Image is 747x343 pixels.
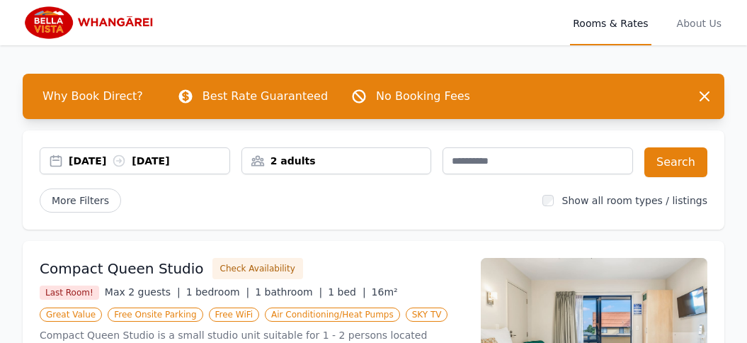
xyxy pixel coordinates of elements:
span: Air Conditioning/Heat Pumps [265,308,400,322]
span: 1 bathroom | [255,286,322,298]
span: More Filters [40,189,121,213]
p: No Booking Fees [376,88,470,105]
span: 16m² [372,286,398,298]
label: Show all room types / listings [562,195,707,206]
div: [DATE] [DATE] [69,154,229,168]
span: 1 bed | [328,286,365,298]
span: Great Value [40,308,102,322]
span: 1 bedroom | [186,286,250,298]
p: Best Rate Guaranteed [203,88,328,105]
span: Free Onsite Parking [108,308,203,322]
span: Max 2 guests | [105,286,181,298]
span: Last Room! [40,286,99,300]
span: SKY TV [406,308,448,322]
button: Check Availability [212,258,303,279]
span: Why Book Direct? [31,82,154,111]
span: Free WiFi [209,308,260,322]
img: Bella Vista Whangarei [23,6,159,40]
h3: Compact Queen Studio [40,259,204,279]
div: 2 adults [242,154,431,168]
button: Search [644,147,707,177]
